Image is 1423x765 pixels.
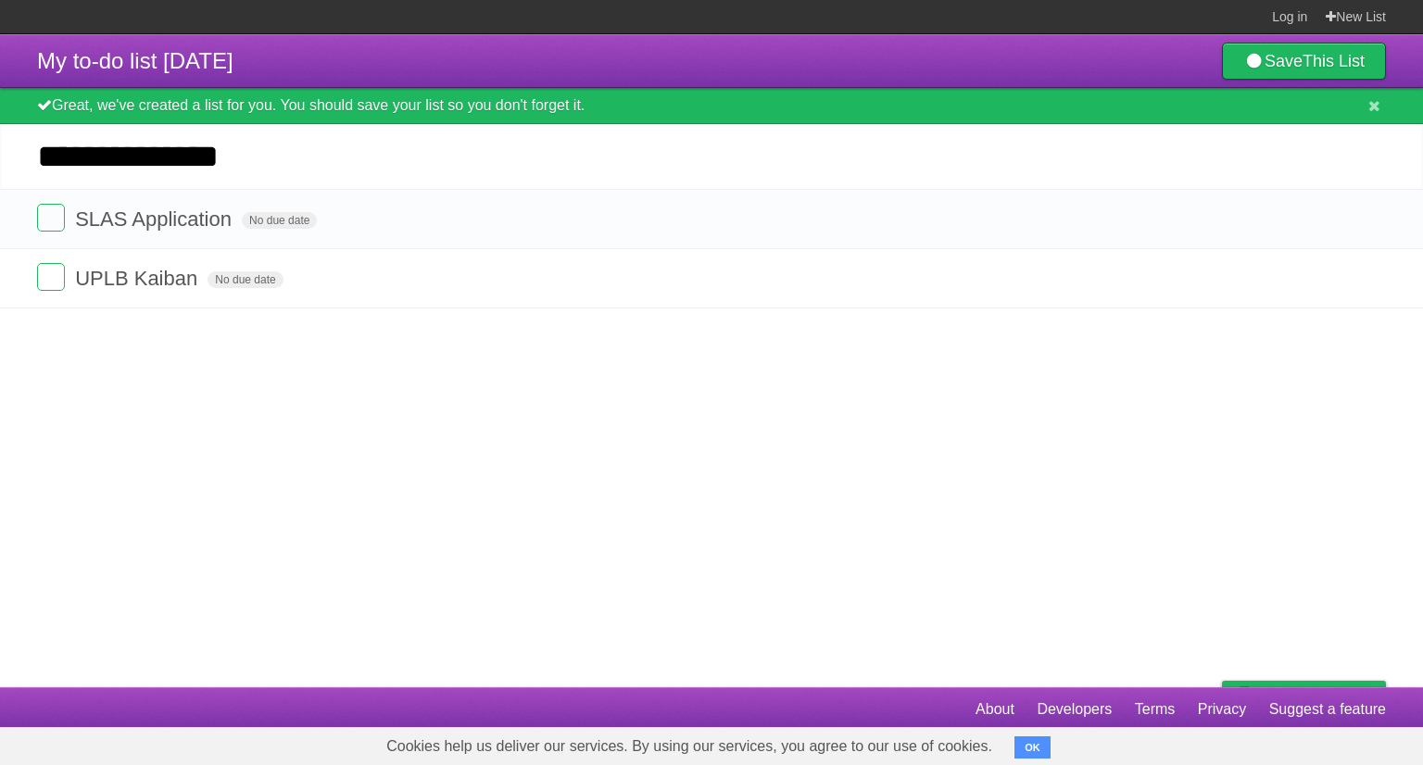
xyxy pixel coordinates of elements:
label: Done [37,263,65,291]
a: Developers [1037,692,1112,727]
span: Cookies help us deliver our services. By using our services, you agree to our use of cookies. [368,728,1011,765]
b: This List [1303,52,1365,70]
a: Privacy [1198,692,1246,727]
span: No due date [208,271,283,288]
span: My to-do list [DATE] [37,48,233,73]
img: Buy me a coffee [1231,682,1256,713]
a: Terms [1135,692,1176,727]
span: No due date [242,212,317,229]
span: Buy me a coffee [1261,682,1377,714]
span: UPLB Kaiban [75,267,202,290]
a: About [976,692,1014,727]
a: Buy me a coffee [1222,681,1386,715]
a: Suggest a feature [1269,692,1386,727]
span: SLAS Application [75,207,236,231]
a: SaveThis List [1222,43,1386,80]
label: Done [37,204,65,232]
button: OK [1014,736,1051,759]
